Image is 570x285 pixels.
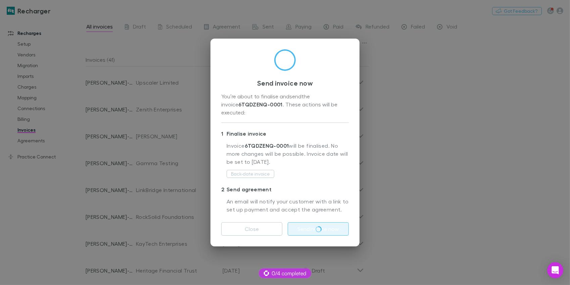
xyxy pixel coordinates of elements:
div: 2 [221,185,227,193]
button: Close [221,222,282,236]
strong: 6TQDZENQ-0001 [238,101,283,108]
strong: 6TQDZENQ-0001 [245,142,289,149]
button: Back-date invoice [227,170,274,178]
div: Open Intercom Messenger [547,262,563,278]
div: 1 [221,130,227,138]
p: An email will notify your customer with a link to set up payment and accept the agreement. [227,197,349,214]
button: Sendinvoice now [288,222,349,236]
p: Finalise invoice [221,128,349,139]
div: You’re about to finalise and send the invoice . These actions will be executed: [221,92,349,117]
h3: Send invoice now [221,79,349,87]
p: Invoice will be finalised. No more changes will be possible. Invoice date will be set to [DATE] . [227,142,349,169]
p: Send agreement [221,184,349,195]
